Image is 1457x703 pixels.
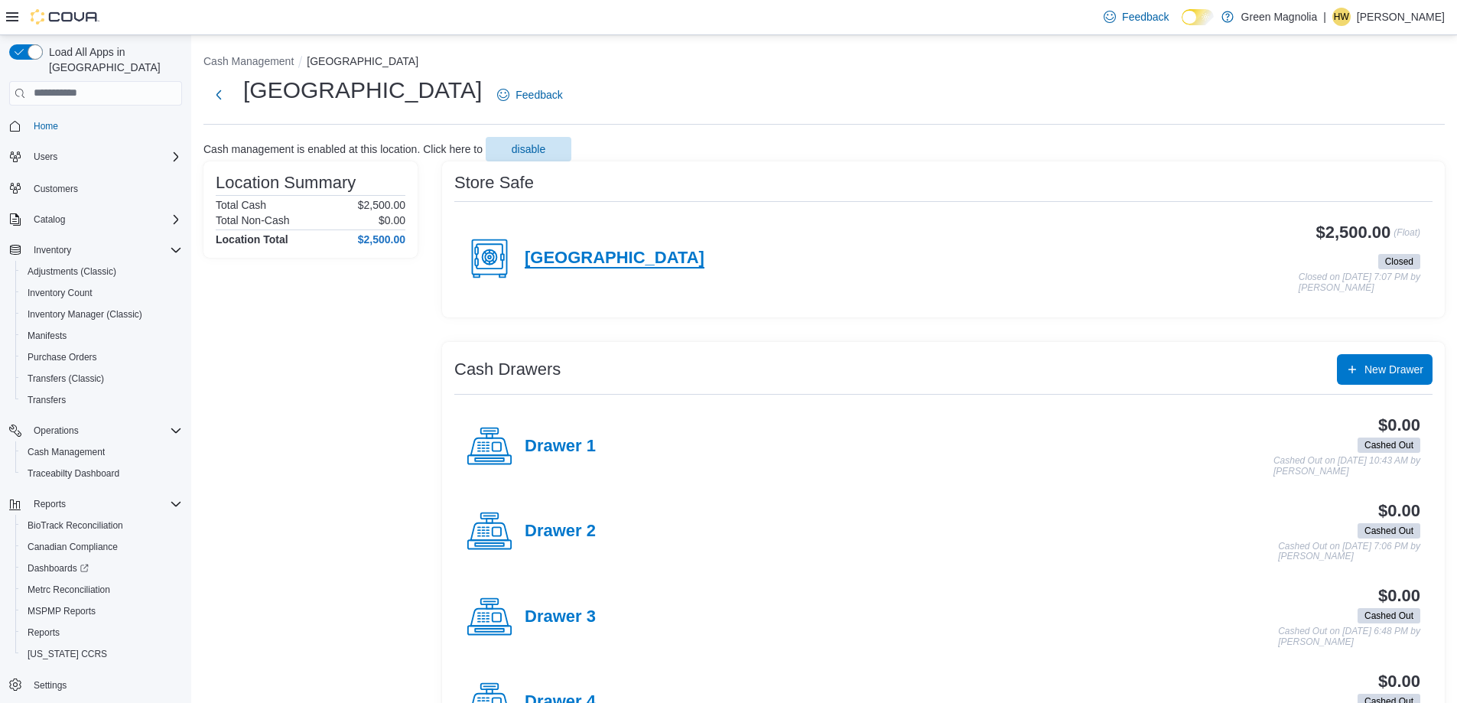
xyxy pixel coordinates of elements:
span: Feedback [515,87,562,103]
a: Canadian Compliance [21,538,124,556]
a: Customers [28,180,84,198]
h6: Total Cash [216,199,266,211]
a: BioTrack Reconciliation [21,516,129,535]
span: disable [512,142,545,157]
span: Cashed Out [1358,438,1420,453]
span: Transfers (Classic) [21,369,182,388]
a: Settings [28,676,73,695]
p: Cashed Out on [DATE] 6:48 PM by [PERSON_NAME] [1278,627,1420,647]
button: Cash Management [15,441,188,463]
button: Next [203,80,234,110]
button: Catalog [28,210,71,229]
button: Transfers (Classic) [15,368,188,389]
span: Manifests [28,330,67,342]
button: Cash Management [203,55,294,67]
img: Cova [31,9,99,24]
h3: $2,500.00 [1316,223,1391,242]
span: Adjustments (Classic) [21,262,182,281]
button: Purchase Orders [15,347,188,368]
span: Reports [34,498,66,510]
a: Inventory Manager (Classic) [21,305,148,324]
a: Transfers (Classic) [21,369,110,388]
span: Transfers (Classic) [28,373,104,385]
a: Manifests [21,327,73,345]
a: Dashboards [21,559,95,578]
button: Reports [15,622,188,643]
button: [US_STATE] CCRS [15,643,188,665]
span: Feedback [1122,9,1169,24]
button: Inventory Manager (Classic) [15,304,188,325]
input: Dark Mode [1182,9,1214,25]
button: Catalog [3,209,188,230]
h3: $0.00 [1378,502,1420,520]
button: Inventory [3,239,188,261]
button: Operations [3,420,188,441]
button: Inventory [28,241,77,259]
span: Traceabilty Dashboard [28,467,119,480]
a: Dashboards [15,558,188,579]
button: Metrc Reconciliation [15,579,188,600]
p: Cashed Out on [DATE] 10:43 AM by [PERSON_NAME] [1273,456,1420,477]
h4: Location Total [216,233,288,246]
button: Transfers [15,389,188,411]
span: Reports [21,623,182,642]
span: Customers [34,183,78,195]
h3: $0.00 [1378,416,1420,434]
span: Cashed Out [1364,524,1413,538]
a: Feedback [491,80,568,110]
span: Cash Management [28,446,105,458]
span: Customers [28,178,182,197]
a: Home [28,117,64,135]
span: MSPMP Reports [28,605,96,617]
button: disable [486,137,571,161]
button: Adjustments (Classic) [15,261,188,282]
span: Dark Mode [1182,25,1182,26]
h4: Drawer 3 [525,607,596,627]
span: Washington CCRS [21,645,182,663]
span: Operations [34,425,79,437]
span: Adjustments (Classic) [28,265,116,278]
span: Inventory Count [21,284,182,302]
span: Home [28,116,182,135]
span: Users [34,151,57,163]
span: Reports [28,495,182,513]
span: Inventory [28,241,182,259]
button: Operations [28,421,85,440]
button: Inventory Count [15,282,188,304]
a: Feedback [1098,2,1175,32]
span: Purchase Orders [28,351,97,363]
h3: $0.00 [1378,587,1420,605]
span: Closed [1385,255,1413,269]
button: Users [28,148,63,166]
p: | [1323,8,1326,26]
p: Cash management is enabled at this location. Click here to [203,143,483,155]
div: Heather Wheeler [1332,8,1351,26]
a: Traceabilty Dashboard [21,464,125,483]
span: Dashboards [28,562,89,574]
button: Traceabilty Dashboard [15,463,188,484]
span: Canadian Compliance [28,541,118,553]
span: Traceabilty Dashboard [21,464,182,483]
span: Inventory [34,244,71,256]
button: Reports [28,495,72,513]
span: Metrc Reconciliation [28,584,110,596]
h4: $2,500.00 [358,233,405,246]
a: MSPMP Reports [21,602,102,620]
button: BioTrack Reconciliation [15,515,188,536]
h3: Store Safe [454,174,534,192]
p: $0.00 [379,214,405,226]
p: Cashed Out on [DATE] 7:06 PM by [PERSON_NAME] [1278,542,1420,562]
h3: Location Summary [216,174,356,192]
p: Closed on [DATE] 7:07 PM by [PERSON_NAME] [1299,272,1420,293]
button: Manifests [15,325,188,347]
p: Green Magnolia [1241,8,1318,26]
button: Users [3,146,188,168]
span: Transfers [21,391,182,409]
span: Dashboards [21,559,182,578]
button: Reports [3,493,188,515]
button: MSPMP Reports [15,600,188,622]
span: BioTrack Reconciliation [21,516,182,535]
span: Manifests [21,327,182,345]
span: Cashed Out [1364,438,1413,452]
a: Purchase Orders [21,348,103,366]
